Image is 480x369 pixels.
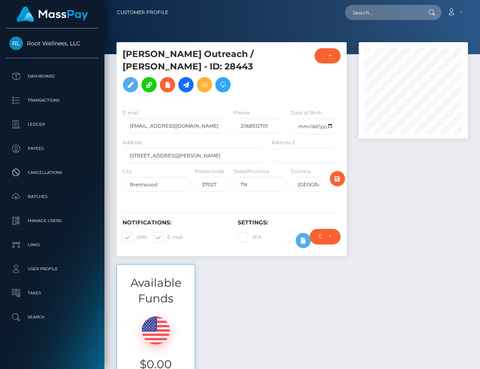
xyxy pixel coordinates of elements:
label: SMS [123,232,147,243]
span: Root Wellness, LLC [6,40,98,47]
label: E-mail [153,232,183,243]
button: Do not require [310,229,341,244]
div: Do not require [319,233,322,240]
a: Cancellations [6,163,98,183]
label: E-mail [123,109,138,116]
label: Date of Birth [291,109,322,116]
h3: Available Funds [117,275,195,306]
img: Root Wellness, LLC [9,37,23,50]
a: User Profile [6,259,98,279]
p: Dashboard [9,70,95,82]
input: Search... [345,5,421,20]
a: Payees [6,139,98,159]
h6: Settings: [238,219,341,226]
a: Initiate Payout [178,77,194,92]
img: MassPay Logo [16,6,88,22]
label: City [123,168,132,175]
h5: [PERSON_NAME] Outreach / [PERSON_NAME] - ID: 28443 [123,48,264,96]
label: Address 2 [272,139,295,146]
a: Batches [6,187,98,207]
a: Ledger [6,114,98,135]
p: Payees [9,143,95,155]
label: 2FA [238,232,261,243]
label: Address [123,139,142,146]
p: Links [9,239,95,251]
p: Search [9,311,95,323]
p: Ledger [9,118,95,130]
a: Links [6,235,98,255]
p: User Profile [9,263,95,275]
label: Postal Code [195,168,224,175]
h6: Notifications: [123,219,226,226]
img: USD.png [142,316,170,345]
p: Cancellations [9,167,95,179]
label: State/Province [233,168,269,175]
label: Country [291,168,311,175]
p: Batches [9,191,95,203]
button: ACTIVE [315,48,341,63]
p: Transactions [9,94,95,106]
label: Phone [233,109,249,116]
a: Manage Users [6,211,98,231]
p: Manage Users [9,215,95,227]
p: Taxes [9,287,95,299]
a: Search [6,307,98,327]
a: Taxes [6,283,98,303]
a: Transactions [6,90,98,110]
a: Customer Profile [117,4,168,21]
a: Dashboard [6,66,98,86]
